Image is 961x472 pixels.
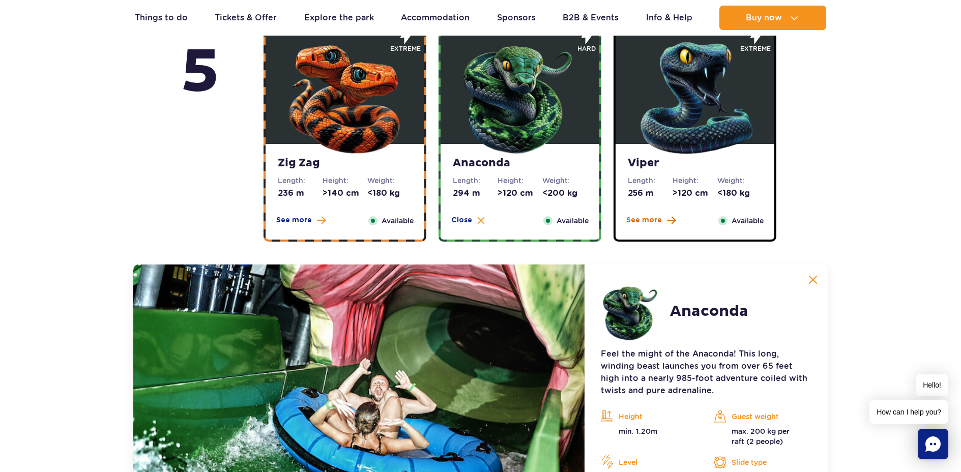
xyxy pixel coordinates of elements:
button: See more [626,215,676,225]
div: Chat [918,429,948,459]
dt: Weight: [717,175,762,186]
a: B2B & Events [563,6,619,30]
dt: Height: [673,175,717,186]
img: 683e9d7f6dccb324111516.png [459,35,581,157]
strong: floor [181,20,219,110]
h2: Anaconda [670,302,748,320]
span: Available [732,215,764,226]
span: hard [577,44,596,53]
dt: Height: [323,175,367,186]
span: extreme [740,44,771,53]
dd: >120 cm [673,188,717,199]
span: Buy now [746,13,782,22]
a: Things to do [135,6,188,30]
img: 683e9d18e24cb188547945.png [284,35,406,157]
strong: Viper [628,156,762,170]
dd: <180 kg [717,188,762,199]
dd: 294 m [453,188,498,199]
dd: 236 m [278,188,323,199]
a: Explore the park [304,6,374,30]
button: Close [451,215,485,225]
strong: Zig Zag [278,156,412,170]
dt: Length: [453,175,498,186]
img: 683e9da1f380d703171350.png [634,35,756,157]
p: Level [601,455,698,470]
dt: Height: [498,175,542,186]
a: Sponsors [497,6,536,30]
dd: >120 cm [498,188,542,199]
dd: <180 kg [367,188,412,199]
p: min. 1.20m [601,426,698,436]
dt: Weight: [367,175,412,186]
dd: <200 kg [542,188,587,199]
button: See more [276,215,326,225]
a: Accommodation [401,6,470,30]
dd: >140 cm [323,188,367,199]
span: See more [626,215,662,225]
dt: Length: [278,175,323,186]
a: Tickets & Offer [215,6,277,30]
strong: Anaconda [453,156,587,170]
span: 5 [181,35,219,110]
dd: 256 m [628,188,673,199]
span: Available [557,215,589,226]
span: How can I help you? [869,400,948,424]
dt: Weight: [542,175,587,186]
span: Hello! [916,374,948,396]
button: Buy now [719,6,826,30]
a: Info & Help [646,6,692,30]
span: extreme [390,44,421,53]
span: See more [276,215,312,225]
p: Height [601,409,698,424]
img: 683e9d7f6dccb324111516.png [601,281,662,342]
p: Slide type [714,455,811,470]
span: Available [382,215,414,226]
p: Feel the might of the Anaconda! This long, winding beast launches you from over 65 feet high into... [601,348,811,397]
dt: Length: [628,175,673,186]
p: Guest weight [714,409,811,424]
span: Close [451,215,472,225]
p: max. 200 kg per raft (2 people) [714,426,811,447]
